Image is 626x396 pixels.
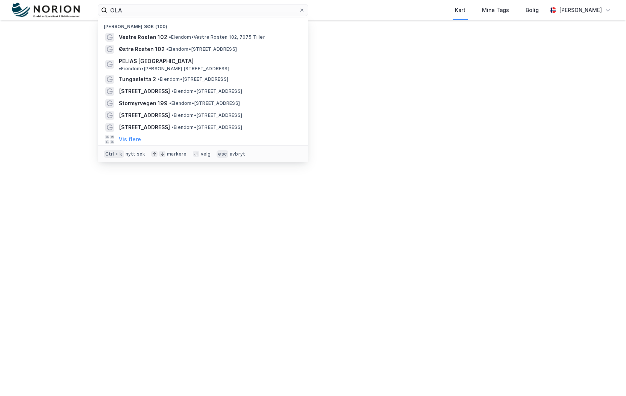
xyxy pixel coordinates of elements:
[119,135,141,144] button: Vis flere
[171,124,242,130] span: Eiendom • [STREET_ADDRESS]
[119,45,165,54] span: Østre Rosten 102
[104,150,124,158] div: Ctrl + k
[166,46,237,52] span: Eiendom • [STREET_ADDRESS]
[119,75,156,84] span: Tungasletta 2
[217,150,228,158] div: esc
[158,76,228,82] span: Eiendom • [STREET_ADDRESS]
[169,34,265,40] span: Eiendom • Vestre Rosten 102, 7075 Tiller
[230,151,245,157] div: avbryt
[119,99,168,108] span: Stormyrvegen 199
[119,87,170,96] span: [STREET_ADDRESS]
[119,33,167,42] span: Vestre Rosten 102
[482,6,509,15] div: Mine Tags
[167,151,186,157] div: markere
[588,360,626,396] iframe: Chat Widget
[169,34,171,40] span: •
[158,76,160,82] span: •
[126,151,146,157] div: nytt søk
[171,112,242,118] span: Eiendom • [STREET_ADDRESS]
[119,66,229,72] span: Eiendom • [PERSON_NAME] [STREET_ADDRESS]
[166,46,168,52] span: •
[526,6,539,15] div: Bolig
[119,66,121,71] span: •
[171,112,174,118] span: •
[107,5,299,16] input: Søk på adresse, matrikkel, gårdeiere, leietakere eller personer
[169,100,171,106] span: •
[119,57,194,66] span: PELIAS [GEOGRAPHIC_DATA]
[171,88,174,94] span: •
[119,111,170,120] span: [STREET_ADDRESS]
[98,18,308,31] div: [PERSON_NAME] søk (100)
[201,151,211,157] div: velg
[171,124,174,130] span: •
[171,88,242,94] span: Eiendom • [STREET_ADDRESS]
[455,6,465,15] div: Kart
[169,100,240,106] span: Eiendom • [STREET_ADDRESS]
[12,3,80,18] img: norion-logo.80e7a08dc31c2e691866.png
[119,123,170,132] span: [STREET_ADDRESS]
[559,6,602,15] div: [PERSON_NAME]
